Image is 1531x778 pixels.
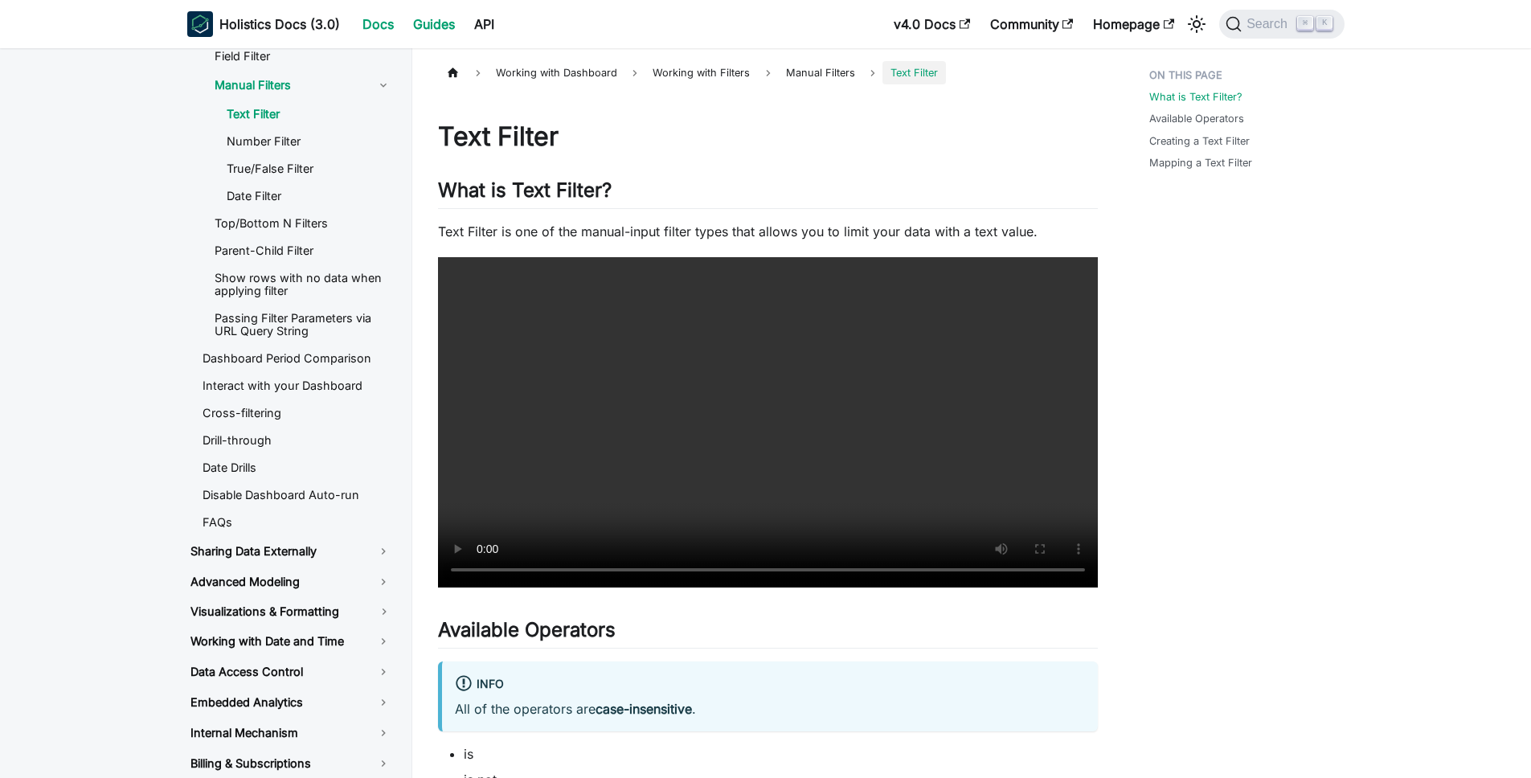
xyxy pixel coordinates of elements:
a: Docs [353,11,403,37]
span: Search [1242,17,1297,31]
a: Data Access Control [178,658,404,686]
a: Date Filter [214,184,404,208]
a: HolisticsHolistics Docs (3.0) [187,11,340,37]
h2: Available Operators [438,618,1098,649]
a: Homepage [1083,11,1184,37]
p: All of the operators are . [455,699,1085,719]
a: Advanced Modeling [178,568,404,596]
a: Cross-filtering [190,401,404,425]
a: Home page [438,61,469,84]
li: is [464,744,1098,764]
a: Passing Filter Parameters via URL Query String [202,306,404,343]
a: Mapping a Text Filter [1149,155,1252,170]
a: Guides [403,11,465,37]
video: Sorry, your browser doesn't support embedded videos, but don't worry, you can and watch it with y... [438,257,1098,588]
a: Dashboard Period Comparison [190,346,404,371]
a: Disable Dashboard Auto-run [190,483,404,507]
strong: case-insensitive [596,701,692,717]
a: v4.0 Docs [884,11,980,37]
a: API [465,11,504,37]
a: Community [980,11,1083,37]
h1: Text Filter [438,121,1098,153]
a: Billing & Subscriptions [178,750,404,777]
span: Working with Dashboard [488,61,625,84]
a: FAQs [190,510,404,534]
a: Embedded Analytics [178,689,404,716]
a: Date Drills [190,456,404,480]
a: True/False Filter [214,157,404,181]
a: Number Filter [214,129,404,154]
a: Available Operators [1149,111,1244,126]
a: Show rows with no data when applying filter [202,266,404,303]
a: Interact with your Dashboard [190,374,404,398]
a: Parent-Child Filter [202,239,404,263]
span: Working with Filters [645,61,758,84]
nav: Docs sidebar [171,48,412,778]
a: Top/Bottom N Filters [202,211,404,235]
button: Search [1219,10,1344,39]
a: Visualizations & Formatting [178,599,364,624]
div: info [455,674,1085,695]
a: Creating a Text Filter [1149,133,1250,149]
a: Text Filter [214,102,404,126]
h2: What is Text Filter? [438,178,1098,209]
span: Text Filter [882,61,946,84]
a: Internal Mechanism [178,719,404,747]
a: Working with Date and Time [178,628,404,655]
a: Sharing Data Externally [178,538,404,565]
nav: Breadcrumbs [438,61,1098,84]
button: Toggle the collapsible sidebar category 'Visualizations & Formatting' [364,599,404,624]
kbd: ⌘ [1297,16,1313,31]
kbd: K [1316,16,1332,31]
p: Text Filter is one of the manual-input filter types that allows you to limit your data with a tex... [438,222,1098,241]
a: Manual Filters [202,72,404,99]
img: Holistics [187,11,213,37]
a: Drill-through [190,428,404,452]
a: What is Text Filter? [1149,89,1242,104]
button: Switch between dark and light mode (currently light mode) [1184,11,1210,37]
a: Field Filter [202,44,404,68]
span: Manual Filters [778,61,863,84]
b: Holistics Docs (3.0) [219,14,340,34]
